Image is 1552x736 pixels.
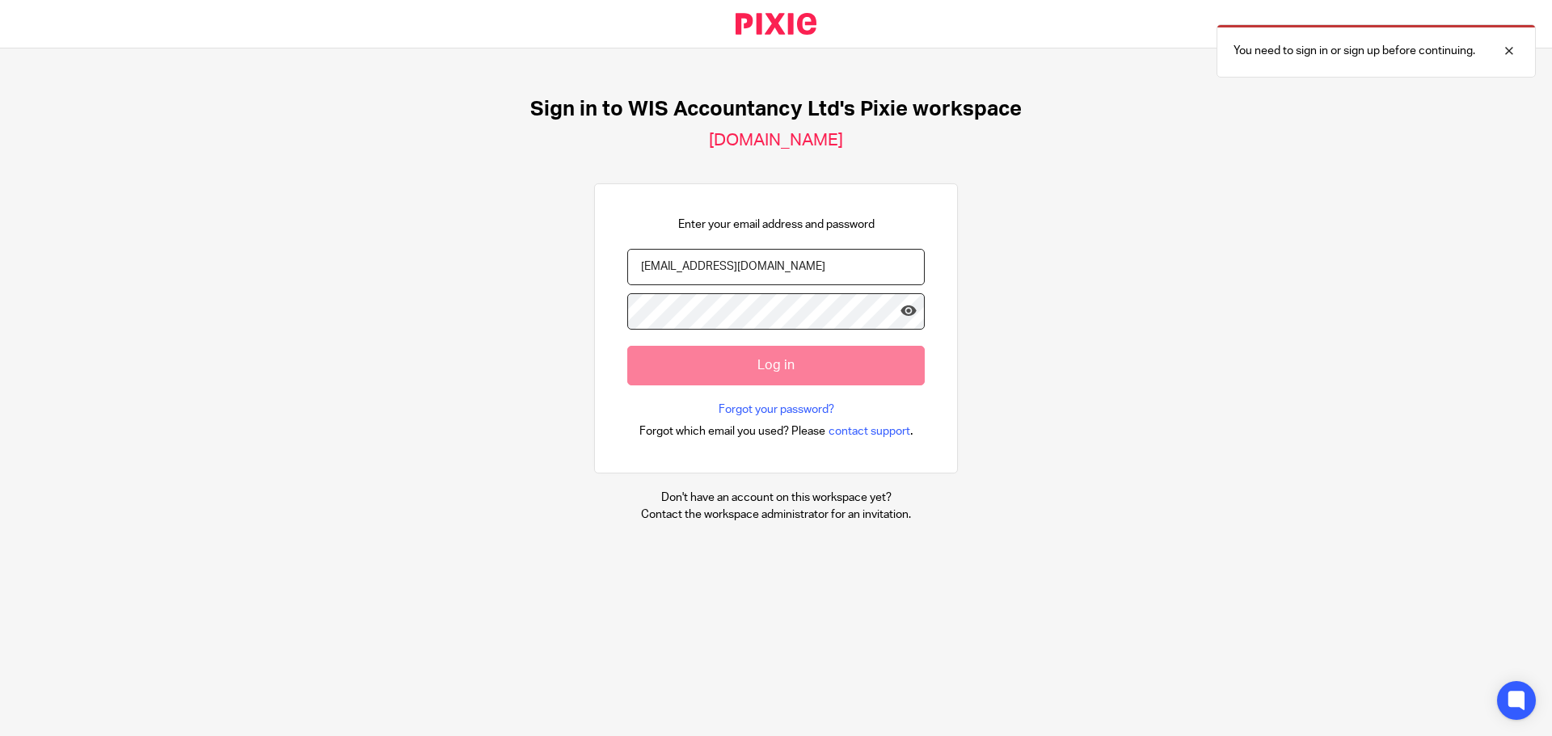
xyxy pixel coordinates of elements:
p: You need to sign in or sign up before continuing. [1234,43,1475,59]
span: Forgot which email you used? Please [639,423,825,439]
a: Forgot your password? [719,402,834,418]
p: Contact the workspace administrator for an invitation. [641,507,911,523]
input: name@example.com [627,249,925,285]
input: Log in [627,346,925,385]
h1: Sign in to WIS Accountancy Ltd's Pixie workspace [530,97,1022,122]
div: . [639,422,913,440]
p: Enter your email address and password [678,217,875,233]
p: Don't have an account on this workspace yet? [641,490,911,506]
h2: [DOMAIN_NAME] [709,130,843,151]
span: contact support [829,423,910,439]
